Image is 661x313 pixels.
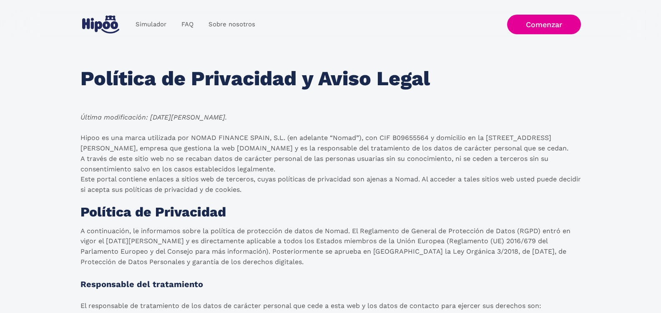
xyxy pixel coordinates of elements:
[128,16,174,33] a: Simulador
[80,133,581,195] p: Hipoo es una marca utilizada por NOMAD FINANCE SPAIN, S.L. (en adelante “Nomad”), con CIF B096555...
[201,16,263,33] a: Sobre nosotros
[80,205,226,219] h1: Política de Privacidad
[80,113,227,121] em: Última modificación: [DATE][PERSON_NAME].
[80,68,430,90] h1: Política de Privacidad y Aviso Legal
[174,16,201,33] a: FAQ
[507,15,581,34] a: Comenzar
[80,279,203,289] strong: Responsable del tratamiento
[80,226,581,267] p: A continuación, le informamos sobre la política de protección de datos de Nomad. El Reglamento de...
